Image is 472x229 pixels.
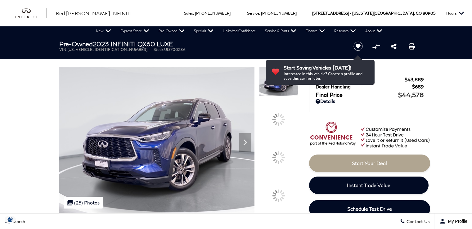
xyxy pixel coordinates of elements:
[446,219,467,224] span: My Profile
[164,47,186,52] span: UI370028A
[16,8,47,18] a: infiniti
[312,11,435,16] a: [STREET_ADDRESS] • [US_STATE][GEOGRAPHIC_DATA], CO 80905
[316,84,424,89] a: Dealer Handling $689
[398,91,424,98] span: $44,578
[184,11,193,16] span: Sales
[391,43,397,50] a: Share this Pre-Owned 2023 INFINITI QX60 LUXE
[361,26,387,36] a: About
[316,98,424,104] a: Details
[260,26,301,36] a: Service & Parts
[316,77,405,82] span: Red [PERSON_NAME]
[316,91,398,98] span: Final Price
[193,11,194,16] span: :
[91,26,116,36] a: New
[59,40,343,47] h1: 2023 INFINITI QX60 LUXE
[189,26,218,36] a: Specials
[330,26,361,36] a: Research
[67,47,147,52] span: [US_VEHICLE_IDENTIFICATION_NUMBER]
[195,11,231,16] a: [PHONE_NUMBER]
[56,10,132,17] a: Red [PERSON_NAME] INFINITI
[309,200,430,218] a: Schedule Test Drive
[352,160,387,166] span: Start Your Deal
[59,67,254,213] img: Used 2023 Grand Blue INFINITI LUXE image 1
[64,197,103,209] div: (25) Photos
[309,177,429,194] a: Instant Trade Value
[405,77,424,82] span: $43,889
[10,219,25,224] span: Search
[316,84,412,89] span: Dealer Handling
[59,40,93,47] strong: Pre-Owned
[16,8,47,18] img: INFINITI
[3,216,17,223] img: Opt-Out Icon
[316,77,424,82] a: Red [PERSON_NAME] $43,889
[347,182,390,188] span: Instant Trade Value
[347,206,392,212] span: Schedule Test Drive
[351,41,365,51] button: Save vehicle
[316,91,424,98] a: Final Price $44,578
[218,26,260,36] a: Unlimited Confidence
[259,67,298,96] img: Used 2023 Grand Blue INFINITI LUXE image 1
[116,26,154,36] a: Express Store
[239,133,251,152] div: Next
[409,43,415,50] a: Print this Pre-Owned 2023 INFINITI QX60 LUXE
[405,219,430,224] span: Contact Us
[259,11,260,16] span: :
[435,213,472,229] button: Open user profile menu
[301,26,330,36] a: Finance
[412,84,424,89] span: $689
[154,47,164,52] span: Stock:
[154,26,189,36] a: Pre-Owned
[309,155,430,172] a: Start Your Deal
[261,11,297,16] a: [PHONE_NUMBER]
[56,10,132,16] span: Red [PERSON_NAME] INFINITI
[247,11,259,16] span: Service
[3,216,17,223] section: Click to Open Cookie Consent Modal
[371,42,381,51] button: Compare vehicle
[91,26,387,36] nav: Main Navigation
[59,47,67,52] span: VIN:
